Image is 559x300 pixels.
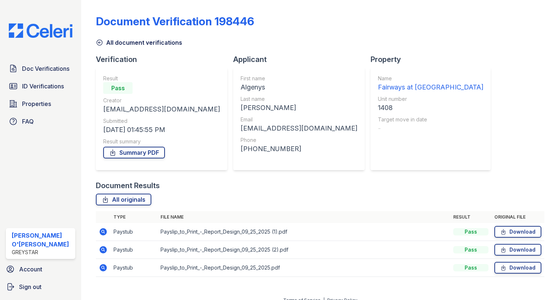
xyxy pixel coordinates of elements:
[96,194,151,205] a: All originals
[12,231,72,249] div: [PERSON_NAME] O'[PERSON_NAME]
[450,211,491,223] th: Result
[103,75,220,82] div: Result
[158,211,450,223] th: File name
[111,259,158,277] td: Paystub
[111,241,158,259] td: Paystub
[19,282,42,291] span: Sign out
[3,279,78,294] a: Sign out
[96,38,182,47] a: All document verifications
[22,82,64,91] span: ID Verifications
[22,64,69,73] span: Doc Verifications
[103,82,133,94] div: Pass
[241,82,357,92] div: Algenys
[378,95,483,103] div: Unit number
[103,97,220,104] div: Creator
[241,75,357,82] div: First name
[96,180,160,191] div: Document Results
[103,104,220,114] div: [EMAIL_ADDRESS][DOMAIN_NAME]
[378,103,483,113] div: 1408
[494,244,541,256] a: Download
[241,116,357,123] div: Email
[241,136,357,144] div: Phone
[378,82,483,92] div: Fairways at [GEOGRAPHIC_DATA]
[241,95,357,103] div: Last name
[378,75,483,82] div: Name
[491,211,544,223] th: Original file
[158,241,450,259] td: Payslip_to_Print_-_Report_Design_09_25_2025 (2).pdf
[22,99,51,108] span: Properties
[111,223,158,241] td: Paystub
[3,23,78,38] img: CE_Logo_Blue-a8612792a0a2168367f1c8372b55b34899dd931a85d93a1a3d3e32e68fde9ad4.png
[6,79,75,94] a: ID Verifications
[6,114,75,129] a: FAQ
[453,246,488,253] div: Pass
[103,138,220,145] div: Result summary
[3,262,78,277] a: Account
[494,262,541,274] a: Download
[453,228,488,235] div: Pass
[241,123,357,133] div: [EMAIL_ADDRESS][DOMAIN_NAME]
[96,15,254,28] div: Document Verification 198446
[378,116,483,123] div: Target move in date
[111,211,158,223] th: Type
[96,54,233,65] div: Verification
[378,75,483,92] a: Name Fairways at [GEOGRAPHIC_DATA]
[241,103,357,113] div: [PERSON_NAME]
[6,61,75,76] a: Doc Verifications
[241,144,357,154] div: [PHONE_NUMBER]
[453,264,488,271] div: Pass
[158,223,450,241] td: Payslip_to_Print_-_Report_Design_09_25_2025 (1).pdf
[6,96,75,111] a: Properties
[494,226,541,238] a: Download
[19,265,42,274] span: Account
[371,54,497,65] div: Property
[103,147,165,158] a: Summary PDF
[22,117,34,126] span: FAQ
[12,249,72,256] div: Greystar
[233,54,371,65] div: Applicant
[378,123,483,133] div: -
[103,125,220,135] div: [DATE] 01:45:55 PM
[158,259,450,277] td: Payslip_to_Print_-_Report_Design_09_25_2025.pdf
[103,117,220,125] div: Submitted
